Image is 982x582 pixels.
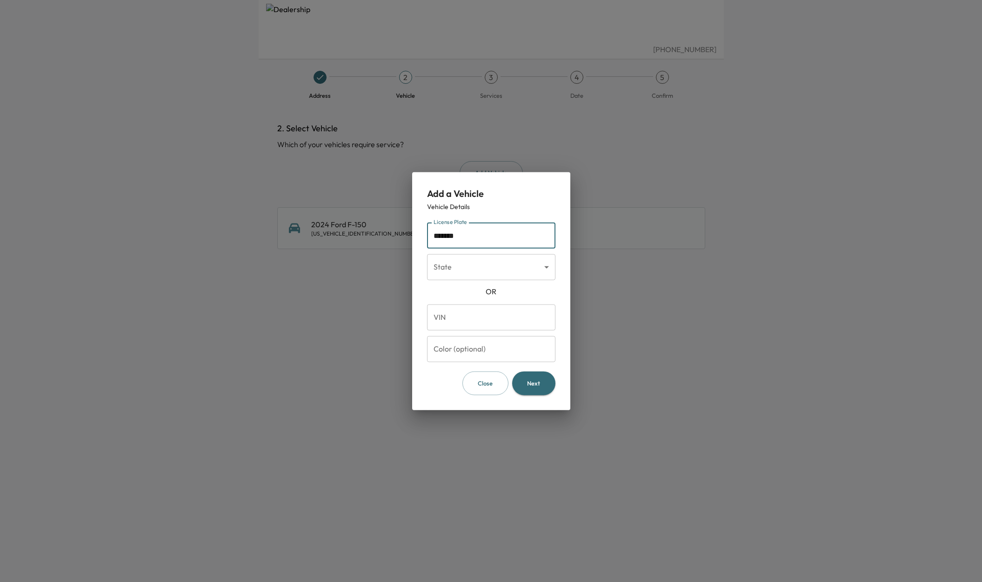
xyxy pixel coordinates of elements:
[434,218,467,226] label: License Plate
[462,372,508,395] button: Close
[427,202,555,211] div: Vehicle Details
[427,187,555,200] div: Add a Vehicle
[427,286,555,297] div: OR
[512,372,555,395] button: Next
